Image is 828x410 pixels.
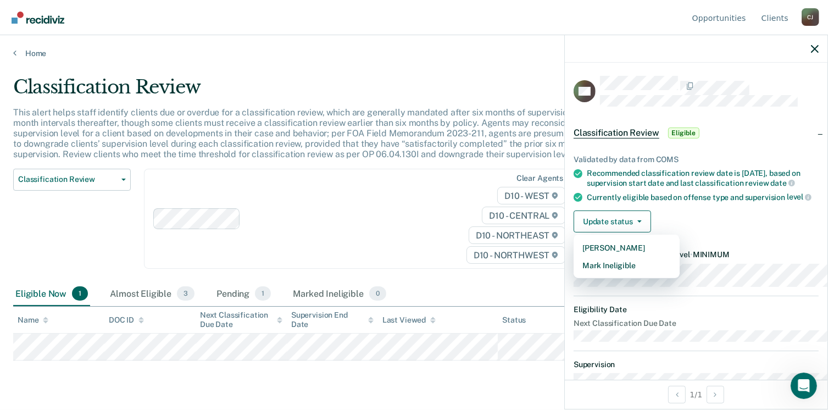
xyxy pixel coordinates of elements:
div: Eligible Now [13,282,90,306]
span: D10 - NORTHWEST [466,246,565,264]
button: Update status [574,210,651,232]
span: level [787,192,812,201]
dt: Recommended Supervision Level MINIMUM [574,250,819,259]
div: Supervision End Date [291,311,374,329]
div: 1 / 1 [565,380,827,409]
button: Mark Ineligible [574,257,680,274]
p: This alert helps staff identify clients due or overdue for a classification review, which are gen... [13,107,627,160]
div: DOC ID [109,315,144,325]
span: 3 [177,286,195,301]
a: Home [13,48,815,58]
div: Name [18,315,48,325]
dt: Supervision [574,360,819,369]
div: Classification ReviewEligible [565,115,827,151]
div: Clear agents [516,174,563,183]
div: Recommended classification review date is [DATE], based on supervision start date and last classi... [587,169,819,187]
div: Marked Ineligible [291,282,388,306]
dt: Next Classification Due Date [574,319,819,328]
span: 0 [369,286,386,301]
span: D10 - WEST [497,187,565,204]
span: • [690,250,693,259]
span: Classification Review [574,128,659,138]
dt: Eligibility Date [574,305,819,314]
span: Classification Review [18,175,117,184]
button: Next Opportunity [707,386,724,403]
span: date [770,179,794,187]
div: Currently eligible based on offense type and supervision [587,192,819,202]
span: 1 [255,286,271,301]
div: Last Viewed [382,315,436,325]
span: D10 - NORTHEAST [469,226,565,244]
div: Dropdown Menu [574,235,680,279]
div: Pending [214,282,273,306]
span: 1 [72,286,88,301]
div: Almost Eligible [108,282,197,306]
div: Next Classification Due Date [200,311,282,329]
span: Eligible [668,128,699,138]
span: D10 - CENTRAL [482,207,565,224]
div: Status [502,315,526,325]
button: [PERSON_NAME] [574,239,680,257]
button: Profile dropdown button [802,8,819,26]
img: Recidiviz [12,12,64,24]
div: Classification Review [13,76,634,107]
div: Validated by data from COMS [574,155,819,164]
button: Previous Opportunity [668,386,686,403]
div: C J [802,8,819,26]
iframe: Intercom live chat [791,373,817,399]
